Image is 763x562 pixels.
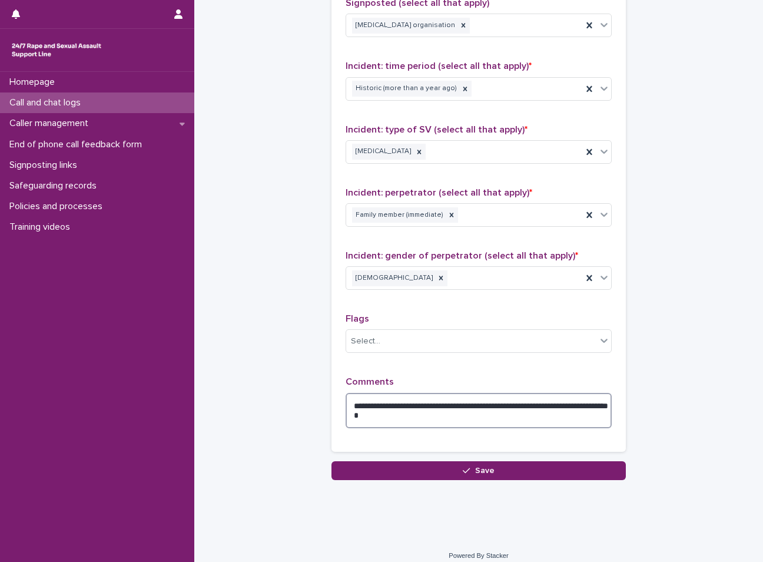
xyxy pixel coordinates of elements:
button: Save [331,461,626,480]
p: Homepage [5,77,64,88]
span: Save [475,467,495,475]
span: Incident: gender of perpetrator (select all that apply) [346,251,578,260]
div: Select... [351,335,380,348]
span: Flags [346,314,369,323]
p: Training videos [5,222,79,233]
p: Safeguarding records [5,180,106,191]
span: Incident: time period (select all that apply) [346,61,532,71]
p: Policies and processes [5,201,112,212]
p: Caller management [5,118,98,129]
p: Signposting links [5,160,87,171]
img: rhQMoQhaT3yELyF149Cw [9,38,104,62]
p: Call and chat logs [5,97,90,108]
span: Comments [346,377,394,386]
div: [MEDICAL_DATA] organisation [352,18,457,34]
p: End of phone call feedback form [5,139,151,150]
div: Historic (more than a year ago) [352,81,459,97]
div: [MEDICAL_DATA] [352,144,413,160]
span: Incident: perpetrator (select all that apply) [346,188,532,197]
div: Family member (immediate) [352,207,445,223]
a: Powered By Stacker [449,552,508,559]
span: Incident: type of SV (select all that apply) [346,125,528,134]
div: [DEMOGRAPHIC_DATA] [352,270,434,286]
